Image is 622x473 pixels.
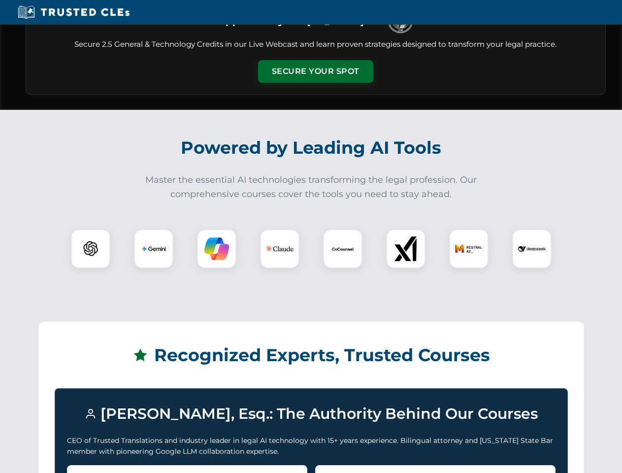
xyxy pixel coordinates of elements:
[455,235,483,263] img: Mistral AI Logo
[323,229,362,269] div: CoCounsel
[139,173,484,202] p: Master the essential AI technologies transforming the legal profession. Our comprehensive courses...
[134,229,173,269] div: Gemini
[258,60,373,83] button: Secure Your Spot
[71,229,110,269] div: ChatGPT
[204,236,229,261] img: Copilot Logo
[260,229,299,269] div: Claude
[449,229,489,269] div: Mistral AI
[518,235,546,263] img: DeepSeek Logo
[76,235,105,263] img: ChatGPT Logo
[15,5,132,20] img: Trusted CLEs
[386,229,426,269] div: xAI
[141,236,166,261] img: Gemini Logo
[197,229,236,269] div: Copilot
[266,235,294,263] img: Claude Logo
[512,229,552,269] div: DeepSeek
[38,39,593,50] p: Secure 2.5 General & Technology Credits in our Live Webcast and learn proven strategies designed ...
[67,401,556,427] h3: [PERSON_NAME], Esq.: The Authority Behind Our Courses
[38,131,584,165] h2: Powered by Leading AI Tools
[330,236,355,261] img: CoCounsel Logo
[393,236,418,261] img: xAI Logo
[67,435,556,457] p: CEO of Trusted Translations and industry leader in legal AI technology with 15+ years experience....
[55,338,568,372] h2: Recognized Experts, Trusted Courses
